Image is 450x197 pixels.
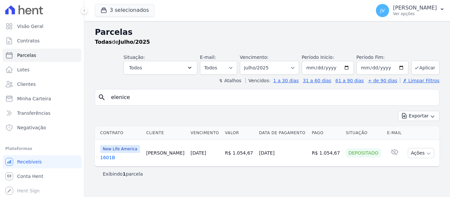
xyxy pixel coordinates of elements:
[100,145,140,153] span: New Life America
[3,20,81,33] a: Visão Geral
[17,173,43,180] span: Conta Hent
[335,78,364,83] a: 61 a 90 dias
[393,5,437,11] p: [PERSON_NAME]
[144,126,188,140] th: Cliente
[95,39,112,45] strong: Todas
[17,124,46,131] span: Negativação
[400,78,439,83] a: ✗ Limpar Filtros
[103,171,143,177] p: Exibindo parcela
[95,4,155,16] button: 3 selecionados
[303,78,331,83] a: 31 a 60 dias
[356,54,408,61] label: Período Fim:
[3,78,81,91] a: Clientes
[124,55,145,60] label: Situação:
[222,126,256,140] th: Valor
[256,126,309,140] th: Data de Pagamento
[123,171,126,177] b: 1
[107,91,436,104] input: Buscar por nome do lote ou do cliente
[17,110,50,116] span: Transferências
[3,155,81,168] a: Recebíveis
[3,170,81,183] a: Conta Hent
[17,95,51,102] span: Minha Carteira
[3,49,81,62] a: Parcelas
[200,55,216,60] label: E-mail:
[384,126,405,140] th: E-mail
[129,64,142,72] span: Todos
[17,66,30,73] span: Lotes
[256,140,309,166] td: [DATE]
[188,126,222,140] th: Vencimento
[17,159,42,165] span: Recebíveis
[222,140,256,166] td: R$ 1.054,67
[124,61,197,75] button: Todos
[95,38,150,46] p: de
[17,52,36,59] span: Parcelas
[368,78,397,83] a: + de 90 dias
[95,26,439,38] h2: Parcelas
[3,107,81,120] a: Transferências
[343,126,384,140] th: Situação
[17,81,36,87] span: Clientes
[411,61,439,75] button: Aplicar
[95,126,144,140] th: Contrato
[3,121,81,134] a: Negativação
[273,78,299,83] a: 1 a 30 dias
[5,145,79,153] div: Plataformas
[309,140,343,166] td: R$ 1.054,67
[17,37,40,44] span: Contratos
[100,154,141,161] a: 1601B
[144,140,188,166] td: [PERSON_NAME]
[219,78,241,83] label: ↯ Atalhos
[17,23,43,30] span: Visão Geral
[190,150,206,156] a: [DATE]
[371,1,450,20] button: JV [PERSON_NAME] Ver opções
[309,126,343,140] th: Pago
[3,63,81,76] a: Lotes
[119,39,150,45] strong: Julho/2025
[398,111,439,121] button: Exportar
[302,55,334,60] label: Período Inicío:
[408,148,434,158] button: Ações
[380,8,385,13] span: JV
[245,78,270,83] label: Vencidos:
[346,148,381,158] div: Depositado
[98,93,106,101] i: search
[240,55,268,60] label: Vencimento:
[3,92,81,105] a: Minha Carteira
[3,34,81,47] a: Contratos
[393,11,437,16] p: Ver opções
